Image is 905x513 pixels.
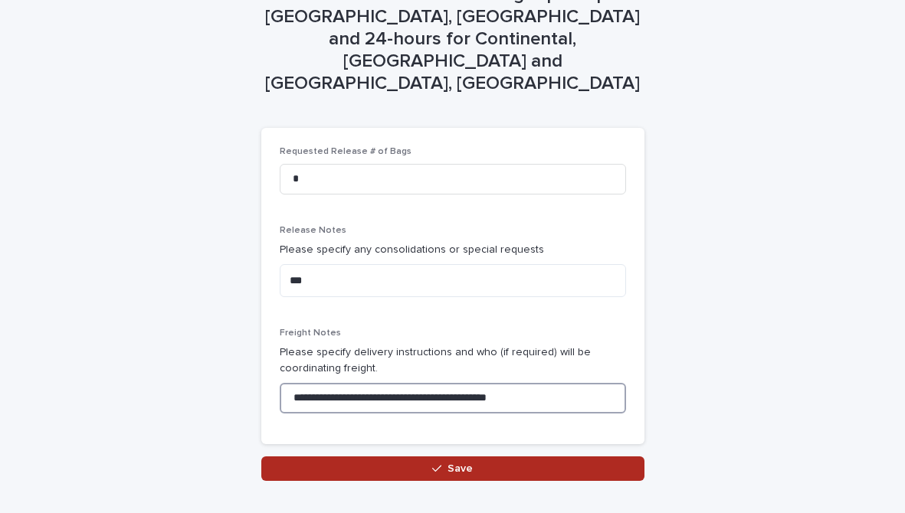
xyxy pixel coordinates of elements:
[280,328,341,338] span: Freight Notes
[280,345,626,377] p: Please specify delivery instructions and who (if required) will be coordinating freight.
[280,242,626,258] p: Please specify any consolidations or special requests
[280,226,346,235] span: Release Notes
[448,463,473,474] span: Save
[280,147,412,156] span: Requested Release # of Bags
[261,456,644,481] button: Save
